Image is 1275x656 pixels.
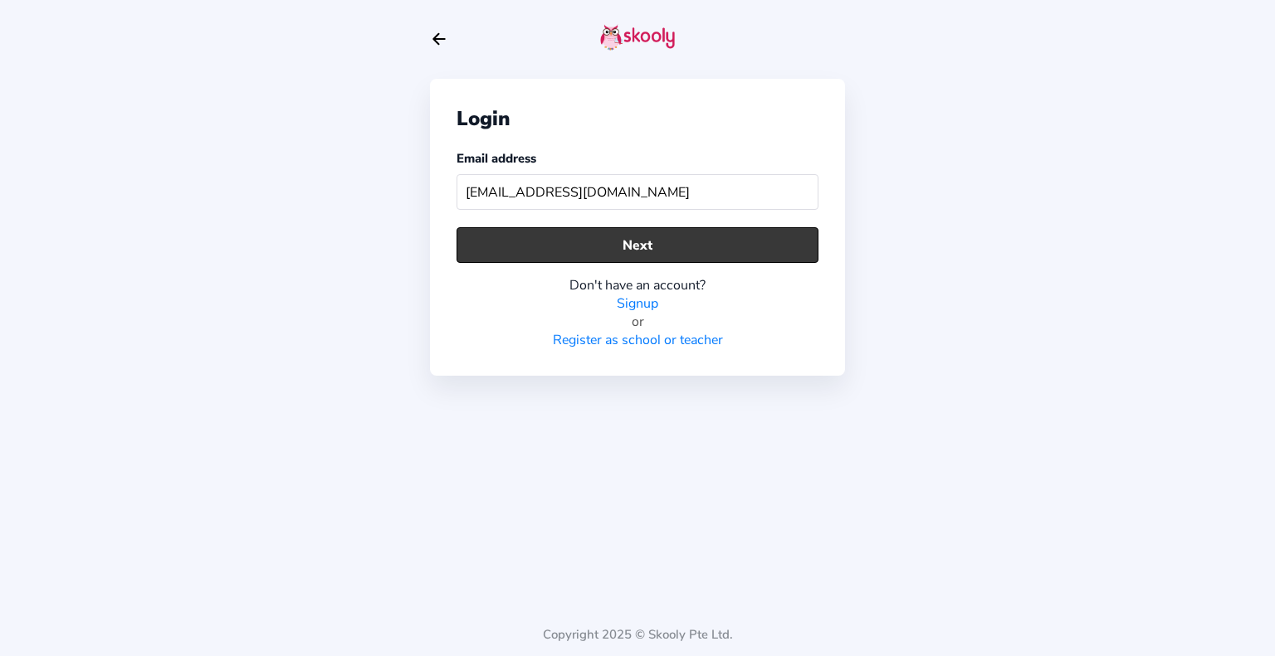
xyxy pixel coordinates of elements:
[457,150,536,167] label: Email address
[617,294,658,313] a: Signup
[457,276,818,294] div: Don't have an account?
[457,227,818,263] button: Next
[553,331,723,349] a: Register as school or teacher
[600,24,675,51] img: skooly-logo.png
[457,174,818,210] input: Your email address
[430,30,448,48] button: arrow back outline
[457,313,818,331] div: or
[457,105,818,132] div: Login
